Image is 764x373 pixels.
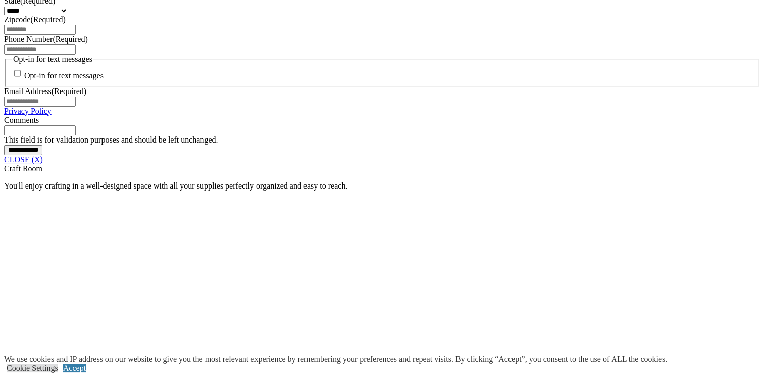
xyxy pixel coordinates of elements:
[4,135,760,145] div: This field is for validation purposes and should be left unchanged.
[30,15,65,24] span: (Required)
[4,87,86,96] label: Email Address
[4,116,39,124] label: Comments
[52,87,86,96] span: (Required)
[53,35,87,43] span: (Required)
[4,155,43,164] a: CLOSE (X)
[4,35,88,43] label: Phone Number
[4,164,42,173] span: Craft Room
[4,107,52,115] a: Privacy Policy
[12,55,93,64] legend: Opt-in for text messages
[4,15,66,24] label: Zipcode
[4,355,667,364] div: We use cookies and IP address on our website to give you the most relevant experience by remember...
[4,181,760,191] p: You'll enjoy crafting in a well-designed space with all your supplies perfectly organized and eas...
[63,364,86,372] a: Accept
[7,364,58,372] a: Cookie Settings
[24,72,104,80] label: Opt-in for text messages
